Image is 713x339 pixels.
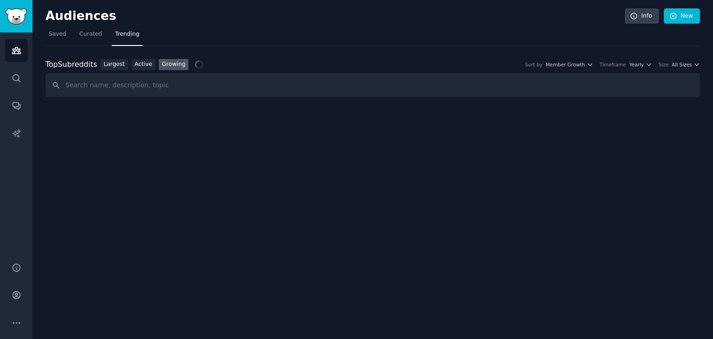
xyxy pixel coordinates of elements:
a: Largest [100,59,128,71]
a: Active [131,59,156,71]
span: All Sizes [672,61,692,68]
div: Size [659,61,669,68]
button: Yearly [629,61,652,68]
button: All Sizes [672,61,700,68]
a: Trending [112,27,143,46]
a: Growing [159,59,189,71]
span: Member Growth [546,61,585,68]
a: New [664,8,700,24]
span: Yearly [629,61,644,68]
h2: Audiences [45,9,625,24]
a: Saved [45,27,70,46]
span: Saved [49,30,66,39]
input: Search name, description, topic [45,73,700,97]
img: GummySearch logo [6,8,27,25]
span: Curated [79,30,102,39]
button: Member Growth [546,61,593,68]
a: Info [625,8,659,24]
a: Curated [76,27,105,46]
div: Top Subreddits [45,59,97,71]
div: Timeframe [600,61,626,68]
div: Sort by [525,61,543,68]
span: Trending [115,30,139,39]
